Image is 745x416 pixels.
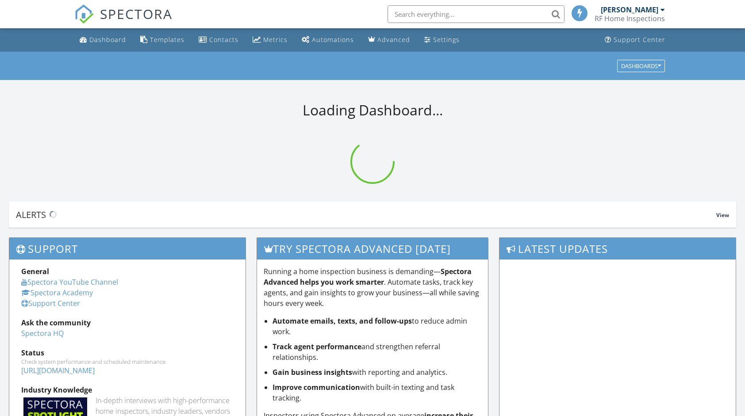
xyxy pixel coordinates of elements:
[433,35,460,44] div: Settings
[264,267,472,287] strong: Spectora Advanced helps you work smarter
[617,60,665,72] button: Dashboards
[137,32,188,48] a: Templates
[716,211,729,219] span: View
[499,238,736,260] h3: Latest Updates
[21,366,95,375] a: [URL][DOMAIN_NAME]
[195,32,242,48] a: Contacts
[595,14,665,23] div: RF Home Inspections
[76,32,130,48] a: Dashboard
[273,382,481,403] li: with built-in texting and task tracking.
[21,347,234,358] div: Status
[249,32,291,48] a: Metrics
[21,298,80,308] a: Support Center
[21,267,49,276] strong: General
[257,238,488,260] h3: Try spectora advanced [DATE]
[621,63,661,69] div: Dashboards
[9,238,246,260] h3: Support
[89,35,126,44] div: Dashboard
[377,35,410,44] div: Advanced
[21,277,118,287] a: Spectora YouTube Channel
[273,316,412,326] strong: Automate emails, texts, and follow-ups
[365,32,414,48] a: Advanced
[273,367,481,378] li: with reporting and analytics.
[209,35,238,44] div: Contacts
[21,317,234,328] div: Ask the community
[21,358,234,365] div: Check system performance and scheduled maintenance.
[421,32,463,48] a: Settings
[74,4,94,24] img: The Best Home Inspection Software - Spectora
[273,341,481,363] li: and strengthen referral relationships.
[614,35,665,44] div: Support Center
[263,35,288,44] div: Metrics
[273,342,361,351] strong: Track agent performance
[601,5,658,14] div: [PERSON_NAME]
[273,382,360,392] strong: Improve communication
[264,266,481,309] p: Running a home inspection business is demanding— . Automate tasks, track key agents, and gain ins...
[273,367,352,377] strong: Gain business insights
[312,35,354,44] div: Automations
[74,12,173,31] a: SPECTORA
[21,328,64,338] a: Spectora HQ
[16,209,716,221] div: Alerts
[298,32,357,48] a: Automations (Basic)
[21,288,93,298] a: Spectora Academy
[100,4,173,23] span: SPECTORA
[150,35,184,44] div: Templates
[601,32,669,48] a: Support Center
[273,316,481,337] li: to reduce admin work.
[388,5,565,23] input: Search everything...
[21,385,234,395] div: Industry Knowledge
